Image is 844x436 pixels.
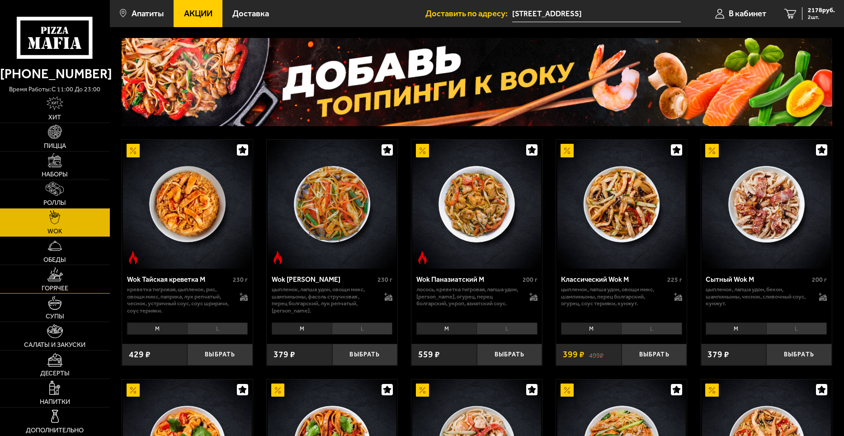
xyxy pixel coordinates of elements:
span: Дополнительно [26,427,84,433]
p: цыпленок, лапша удон, овощи микс, шампиньоны, фасоль стручковая , перец болгарский, лук репчатый,... [272,286,376,314]
span: Апатиты [132,9,164,18]
span: 2178 руб. [808,7,835,14]
img: Острое блюдо [127,251,140,264]
a: Острое блюдоWok Карри М [267,140,397,269]
span: 200 г [523,276,538,284]
span: Супы [46,313,64,319]
div: Wok [PERSON_NAME] [272,275,376,284]
li: M [561,322,621,335]
img: Акционный [271,384,284,397]
li: L [187,322,248,335]
span: Обеды [43,256,66,263]
span: 230 г [233,276,248,284]
span: Доставить по адресу: [425,9,512,18]
li: M [272,322,332,335]
img: Акционный [705,384,718,397]
li: M [127,322,187,335]
img: Сытный Wok M [702,140,831,269]
a: АкционныйКлассический Wok M [556,140,687,269]
span: Роллы [43,199,66,206]
button: Выбрать [477,344,542,365]
img: Акционный [416,384,429,397]
li: L [766,322,827,335]
span: 2 шт. [808,14,835,20]
img: Wok Карри М [268,140,396,269]
img: Острое блюдо [271,251,284,264]
p: цыпленок, лапша удон, овощи микс, шампиньоны, перец болгарский, огурец, соус терияки, кунжут. [561,286,665,307]
div: Wok Паназиатский M [416,275,520,284]
span: Акции [184,9,212,18]
p: креветка тигровая, цыпленок, рис, овощи микс, паприка, лук репчатый, чеснок, устричный соус, соус... [127,286,231,314]
img: Акционный [561,144,574,157]
span: 429 ₽ [129,350,151,359]
img: Острое блюдо [416,251,429,264]
span: 225 г [667,276,682,284]
a: АкционныйОстрое блюдоWok Паназиатский M [411,140,542,269]
button: Выбрать [766,344,832,365]
s: 499 ₽ [589,350,604,359]
div: Классический Wok M [561,275,665,284]
img: Акционный [127,384,140,397]
span: Доставка [232,9,269,18]
div: Сытный Wok M [706,275,810,284]
li: L [332,322,392,335]
span: Десерты [40,370,70,376]
li: L [621,322,682,335]
span: Пицца [44,142,66,149]
span: Салаты и закуски [24,341,85,348]
li: M [416,322,476,335]
span: Хит [48,114,61,120]
img: Акционный [705,144,718,157]
img: Wok Паназиатский M [412,140,541,269]
span: 559 ₽ [418,350,440,359]
span: 379 ₽ [273,350,295,359]
span: Напитки [40,398,70,405]
span: 230 г [377,276,392,284]
img: Акционный [561,384,574,397]
span: Горячее [42,285,68,291]
p: лосось, креветка тигровая, лапша удон, [PERSON_NAME], огурец, перец болгарский, укроп, азиатский ... [416,286,520,307]
button: Выбрать [187,344,253,365]
a: АкционныйСытный Wok M [701,140,832,269]
button: Выбрать [622,344,687,365]
div: Wok Тайская креветка M [127,275,231,284]
img: Wok Тайская креветка M [123,140,252,269]
li: L [476,322,537,335]
span: 200 г [812,276,827,284]
a: АкционныйОстрое блюдоWok Тайская креветка M [122,140,253,269]
span: WOK [47,228,62,234]
img: Классический Wok M [557,140,686,269]
img: Акционный [127,144,140,157]
img: Акционный [416,144,429,157]
button: Выбрать [332,344,398,365]
p: цыпленок, лапша удон, бекон, шампиньоны, чеснок, сливочный соус, кунжут. [706,286,810,307]
input: Ваш адрес доставки [512,5,681,22]
span: 399 ₽ [563,350,585,359]
span: В кабинет [729,9,766,18]
span: Наборы [42,171,68,177]
li: M [706,322,766,335]
span: 379 ₽ [707,350,729,359]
